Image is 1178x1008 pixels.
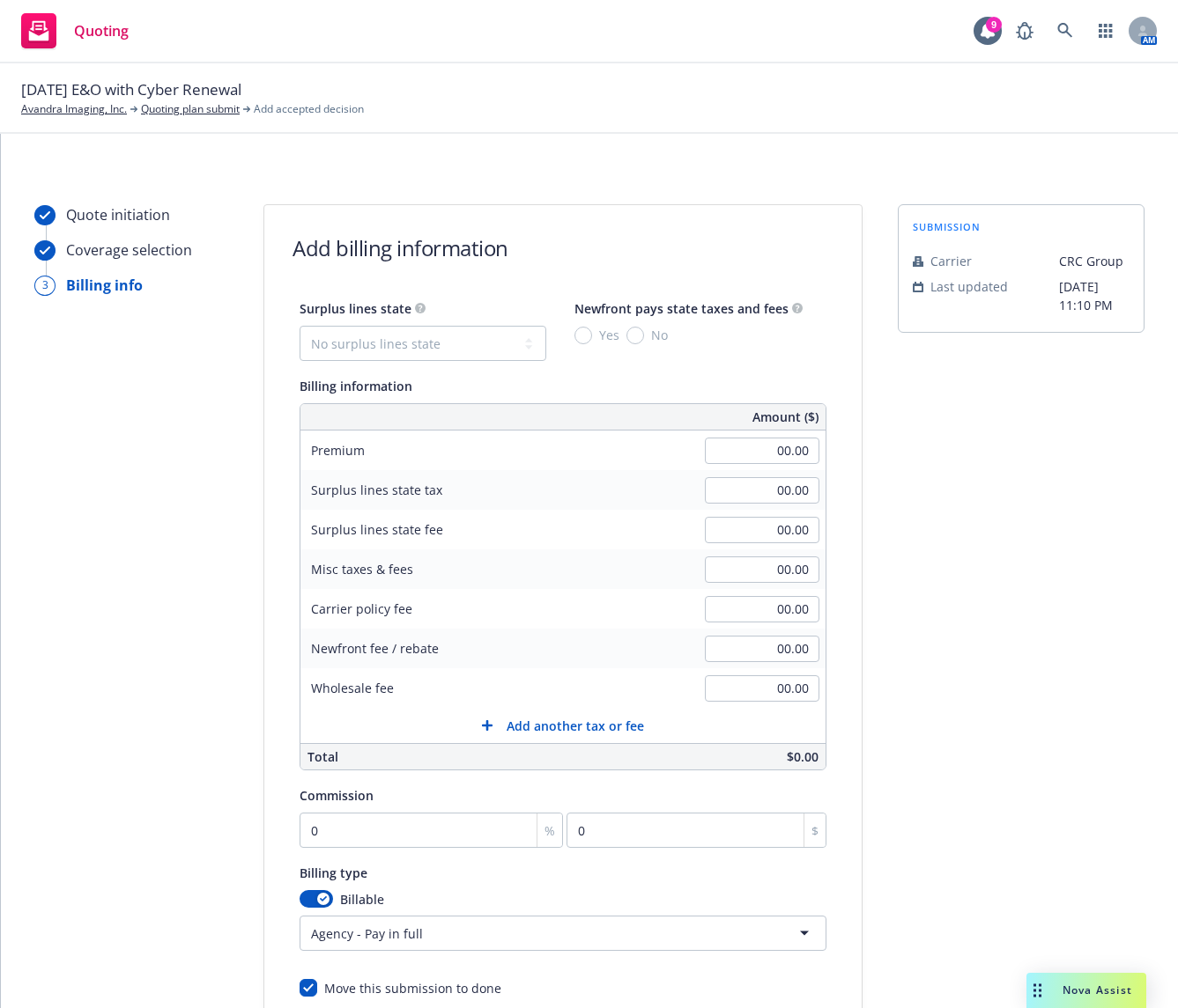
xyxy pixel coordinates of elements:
span: [DATE] E&O with Cyber Renewal [21,78,241,101]
a: Report a Bug [1007,13,1042,48]
a: Avandra Imaging, Inc. [21,101,127,117]
span: Last updated [930,277,1008,296]
span: $ [811,821,819,840]
div: Drag to move [1026,973,1048,1008]
span: Add accepted decision [254,101,364,117]
div: 3 [34,276,56,296]
input: No [626,327,644,344]
a: Search [1048,13,1083,48]
input: 0.00 [705,596,819,622]
span: Billing information [300,378,412,394]
span: % [545,821,555,840]
input: 0.00 [705,517,819,543]
span: Yes [599,326,619,344]
div: 9 [986,17,1002,33]
span: Surplus lines state fee [311,521,443,538]
span: Premium [311,442,365,459]
span: Nova Assist [1063,982,1132,997]
span: No [651,326,668,344]
span: Quoting [74,24,129,38]
h1: Add billing information [293,233,508,262]
span: Carrier [930,252,972,270]
span: Add another tax or fee [507,717,644,735]
input: 0.00 [705,556,819,583]
input: Yes [574,327,592,344]
button: Nova Assist [1026,973,1146,1008]
span: submission [913,219,981,234]
span: Carrier policy fee [311,600,412,617]
span: $0.00 [787,748,819,765]
input: 0.00 [705,675,819,702]
span: Surplus lines state [300,300,411,317]
div: Billing info [66,275,143,296]
input: 0.00 [705,438,819,464]
span: [DATE] 11:10 PM [1059,277,1130,314]
a: Quoting plan submit [141,101,240,117]
div: Move this submission to done [324,979,501,997]
div: Coverage selection [66,239,192,261]
a: Switch app [1088,13,1123,48]
span: Total [307,748,338,765]
div: Billable [300,890,826,909]
input: 0.00 [705,477,819,504]
span: Newfront fee / rebate [311,640,439,657]
span: Surplus lines state tax [311,482,442,498]
span: Billing type [300,865,367,881]
button: Add another tax or fee [300,708,826,743]
span: Amount ($) [752,408,819,426]
div: Quote initiation [66,204,170,225]
span: Wholesale fee [311,680,394,696]
span: Misc taxes & fees [311,561,413,578]
span: Commission [300,787,374,804]
a: Quoting [14,6,136,55]
span: CRC Group [1059,252,1130,270]
span: Newfront pays state taxes and fees [574,300,789,317]
input: 0.00 [705,636,819,662]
